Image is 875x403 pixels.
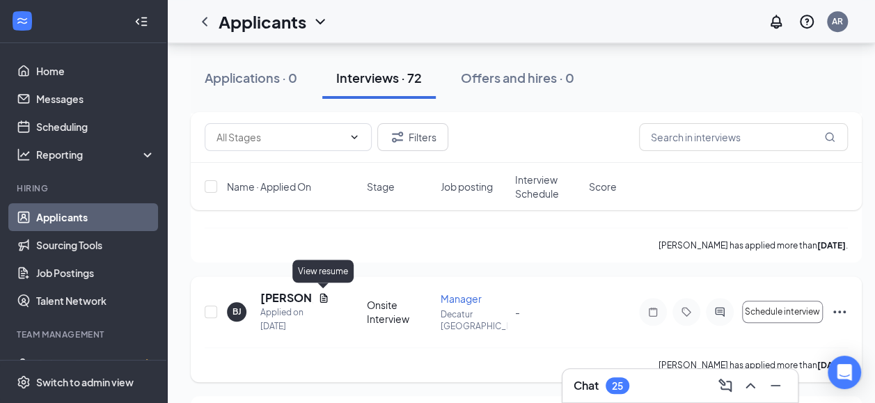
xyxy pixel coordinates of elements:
div: Open Intercom Messenger [828,356,861,389]
svg: ActiveChat [711,306,728,317]
svg: ChevronLeft [196,13,213,30]
span: Score [589,180,617,193]
a: Home [36,57,155,85]
p: [PERSON_NAME] has applied more than . [659,359,848,371]
button: Schedule interview [742,301,823,323]
p: Decatur [GEOGRAPHIC_DATA] [441,308,506,332]
svg: ChevronUp [742,377,759,394]
h5: [PERSON_NAME] [260,290,313,306]
div: Hiring [17,182,152,194]
div: View resume [292,260,354,283]
div: Interviews · 72 [336,69,422,86]
a: Talent Network [36,287,155,315]
span: Job posting [441,180,493,193]
svg: Ellipses [831,303,848,320]
div: Applications · 0 [205,69,297,86]
svg: Notifications [768,13,785,30]
div: Offers and hires · 0 [461,69,574,86]
input: Search in interviews [639,123,848,151]
svg: ChevronDown [349,132,360,143]
a: Scheduling [36,113,155,141]
button: Minimize [764,374,787,397]
svg: Minimize [767,377,784,394]
div: BJ [232,306,242,317]
span: Interview Schedule [515,173,581,200]
svg: Tag [678,306,695,317]
span: - [515,306,520,318]
input: All Stages [216,129,343,145]
svg: WorkstreamLogo [15,14,29,28]
svg: MagnifyingGlass [824,132,835,143]
button: Filter Filters [377,123,448,151]
h3: Chat [574,378,599,393]
span: Name · Applied On [227,180,311,193]
a: Sourcing Tools [36,231,155,259]
h1: Applicants [219,10,306,33]
div: Team Management [17,329,152,340]
div: Applied on [DATE] [260,306,329,333]
svg: Settings [17,375,31,389]
p: [PERSON_NAME] has applied more than . [659,239,848,251]
a: Applicants [36,203,155,231]
svg: Filter [389,129,406,145]
span: Schedule interview [745,307,820,317]
svg: Analysis [17,148,31,161]
button: ChevronUp [739,374,762,397]
svg: Note [645,306,661,317]
a: OnboardingCrown [36,349,155,377]
svg: ComposeMessage [717,377,734,394]
svg: Document [318,292,329,303]
div: Switch to admin view [36,375,134,389]
div: Reporting [36,148,156,161]
svg: Collapse [134,15,148,29]
b: [DATE] [817,360,846,370]
span: Manager [441,292,482,305]
svg: QuestionInfo [798,13,815,30]
a: Job Postings [36,259,155,287]
div: AR [832,15,843,27]
b: [DATE] [817,240,846,251]
div: Onsite Interview [367,298,432,326]
svg: ChevronDown [312,13,329,30]
button: ComposeMessage [714,374,736,397]
a: Messages [36,85,155,113]
div: 25 [612,380,623,392]
span: Stage [367,180,395,193]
